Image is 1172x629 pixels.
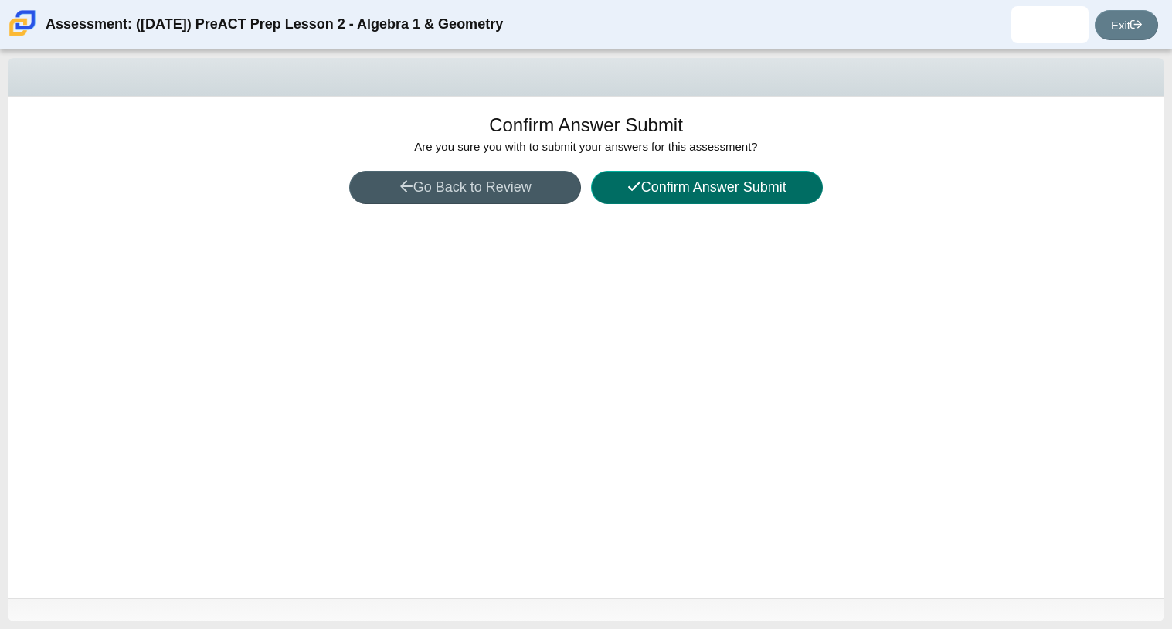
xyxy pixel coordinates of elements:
h1: Confirm Answer Submit [489,112,683,138]
img: helem.torrijospina.x3khiT [1038,12,1062,37]
img: Carmen School of Science & Technology [6,7,39,39]
button: Go Back to Review [349,171,581,204]
div: Assessment: ([DATE]) PreACT Prep Lesson 2 - Algebra 1 & Geometry [46,6,503,43]
a: Exit [1095,10,1158,40]
span: Are you sure you with to submit your answers for this assessment? [414,140,757,153]
button: Confirm Answer Submit [591,171,823,204]
a: Carmen School of Science & Technology [6,29,39,42]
